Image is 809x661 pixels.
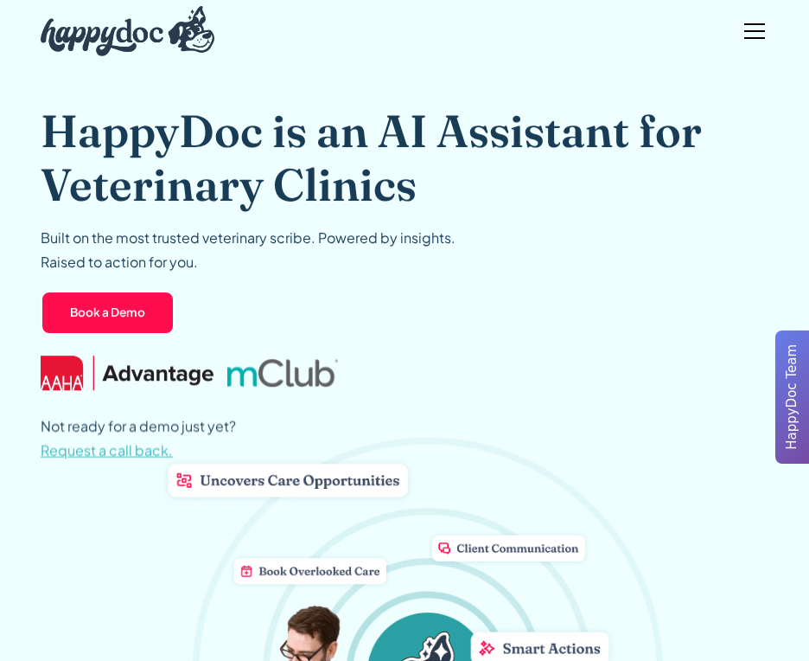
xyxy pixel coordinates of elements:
[41,6,215,56] img: HappyDoc Logo: A happy dog with his ear up, listening.
[41,291,175,336] a: Book a Demo
[41,2,215,61] a: home
[41,226,455,274] p: Built on the most trusted veterinary scribe. Powered by insights. Raised to action for you.
[227,360,338,388] img: mclub logo
[41,356,213,391] img: AAHA Advantage logo
[734,10,768,52] div: menu
[41,414,236,463] p: Not ready for a demo just yet?
[41,441,173,459] span: Request a call back.
[41,104,768,212] h1: HappyDoc is an AI Assistant for Veterinary Clinics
